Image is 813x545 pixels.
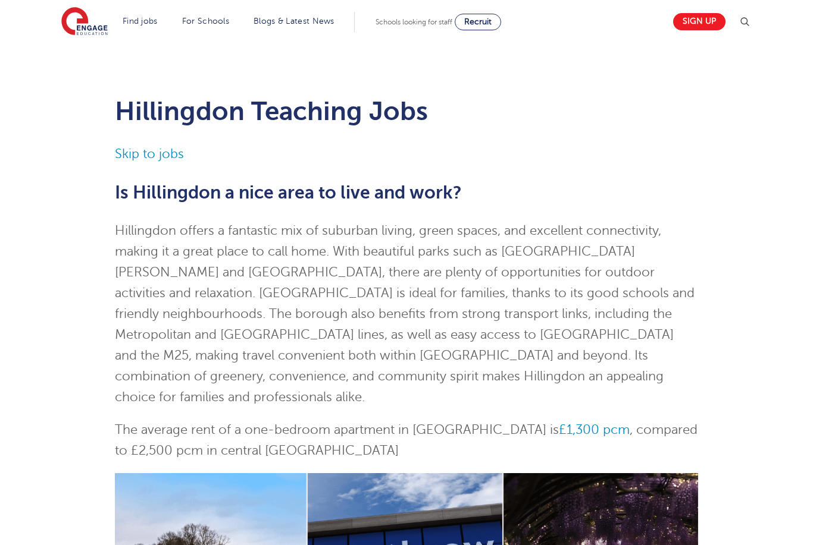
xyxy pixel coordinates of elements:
a: Find jobs [123,17,158,26]
p: Hillingdon offers a fantastic mix of suburban living, green spaces, and excellent connectivity, m... [115,220,699,408]
a: For Schools [182,17,229,26]
a: Recruit [455,14,501,30]
img: Engage Education [61,7,108,37]
h1: Hillingdon Teaching Jobs [115,96,699,126]
a: Skip to jobs [115,147,184,161]
a: Sign up [673,13,726,30]
a: £1,300 pcm [559,423,630,437]
span: Recruit [464,17,492,26]
span: The average rent of a one-bedroom apartment in [GEOGRAPHIC_DATA] is , compared to £2,500 pcm in c... [115,423,698,458]
span: Schools looking for staff [376,18,452,26]
span: Is Hillingdon a nice area to live and work? [115,182,462,203]
a: Blogs & Latest News [254,17,334,26]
